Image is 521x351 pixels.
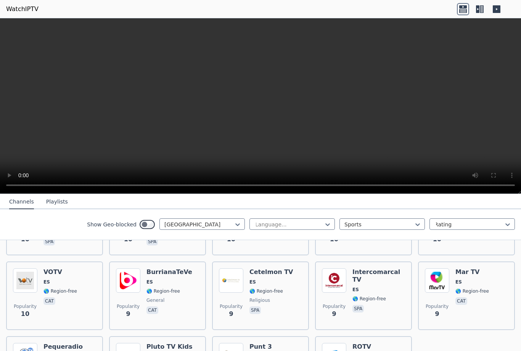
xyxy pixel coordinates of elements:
[43,297,55,305] p: cat
[146,297,164,303] span: general
[126,309,130,319] span: 9
[352,287,359,293] span: ES
[426,303,449,309] span: Popularity
[322,268,346,293] img: Intercomarcal TV
[435,309,439,319] span: 9
[219,268,243,293] img: Cetelmon TV
[14,303,37,309] span: Popularity
[455,288,489,294] span: 🌎 Region-free
[249,343,283,351] h6: Punt 3
[146,343,193,351] h6: Pluto TV Kids
[146,306,158,314] p: cat
[229,309,233,319] span: 9
[455,279,462,285] span: ES
[116,268,140,293] img: BurrianaTeVe
[21,309,29,319] span: 10
[249,288,283,294] span: 🌎 Region-free
[352,305,364,313] p: spa
[146,238,158,245] p: spa
[425,268,449,293] img: Mar TV
[117,303,140,309] span: Popularity
[46,195,68,209] button: Playlists
[332,309,336,319] span: 9
[43,238,55,245] p: spa
[13,268,37,293] img: VOTV
[455,268,489,276] h6: Mar TV
[9,195,34,209] button: Channels
[43,343,83,351] h6: Pequeradio
[249,279,256,285] span: ES
[146,288,180,294] span: 🌎 Region-free
[6,5,39,14] a: WatchIPTV
[220,303,243,309] span: Popularity
[43,279,50,285] span: ES
[352,268,405,284] h6: Intercomarcal TV
[146,268,192,276] h6: BurrianaTeVe
[43,288,77,294] span: 🌎 Region-free
[249,306,261,314] p: spa
[249,297,270,303] span: religious
[323,303,346,309] span: Popularity
[455,297,467,305] p: cat
[87,221,137,228] label: Show Geo-blocked
[352,296,386,302] span: 🌎 Region-free
[146,279,153,285] span: ES
[249,268,293,276] h6: Cetelmon TV
[43,268,77,276] h6: VOTV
